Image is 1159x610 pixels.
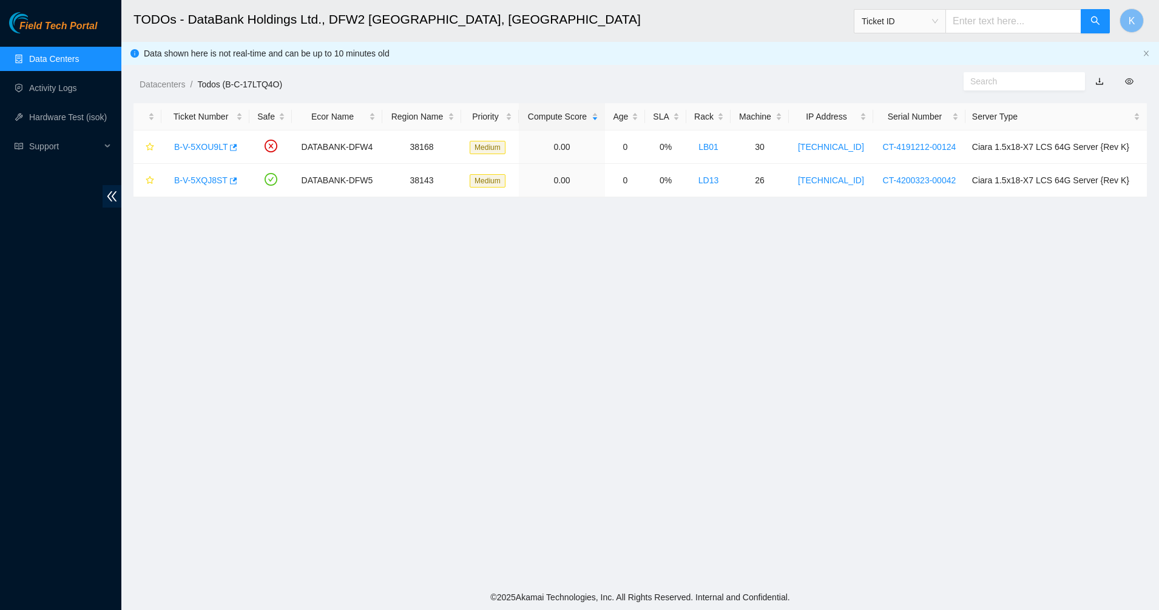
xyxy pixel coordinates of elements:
[382,164,461,197] td: 38143
[883,142,956,152] a: CT-4191212-00124
[292,164,382,197] td: DATABANK-DFW5
[1125,77,1134,86] span: eye
[29,83,77,93] a: Activity Logs
[1086,72,1113,91] button: download
[174,142,228,152] a: B-V-5XOU9LT
[190,80,192,89] span: /
[29,134,101,158] span: Support
[140,80,185,89] a: Datacenters
[29,112,107,122] a: Hardware Test (isok)
[9,12,61,33] img: Akamai Technologies
[265,140,277,152] span: close-circle
[9,22,97,38] a: Akamai TechnologiesField Tech Portal
[19,21,97,32] span: Field Tech Portal
[798,175,864,185] a: [TECHNICAL_ID]
[265,173,277,186] span: check-circle
[146,143,154,152] span: star
[15,142,23,151] span: read
[470,174,505,188] span: Medium
[103,185,121,208] span: double-left
[382,130,461,164] td: 38168
[605,164,645,197] td: 0
[798,142,864,152] a: [TECHNICAL_ID]
[965,130,1147,164] td: Ciara 1.5x18-X7 LCS 64G Server {Rev K}
[292,130,382,164] td: DATABANK-DFW4
[945,9,1081,33] input: Enter text here...
[965,164,1147,197] td: Ciara 1.5x18-X7 LCS 64G Server {Rev K}
[1129,13,1135,29] span: K
[519,164,606,197] td: 0.00
[698,175,718,185] a: LD13
[1143,50,1150,57] span: close
[883,175,956,185] a: CT-4200323-00042
[970,75,1069,88] input: Search
[645,130,686,164] td: 0%
[29,54,79,64] a: Data Centers
[146,176,154,186] span: star
[862,12,938,30] span: Ticket ID
[174,175,228,185] a: B-V-5XQJ8ST
[1143,50,1150,58] button: close
[519,130,606,164] td: 0.00
[197,80,282,89] a: Todos (B-C-17LTQ4O)
[645,164,686,197] td: 0%
[731,130,789,164] td: 30
[140,137,155,157] button: star
[731,164,789,197] td: 26
[140,171,155,190] button: star
[470,141,505,154] span: Medium
[1095,76,1104,86] a: download
[698,142,718,152] a: LB01
[1081,9,1110,33] button: search
[121,585,1159,610] footer: © 2025 Akamai Technologies, Inc. All Rights Reserved. Internal and Confidential.
[605,130,645,164] td: 0
[1120,8,1144,33] button: K
[1090,16,1100,27] span: search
